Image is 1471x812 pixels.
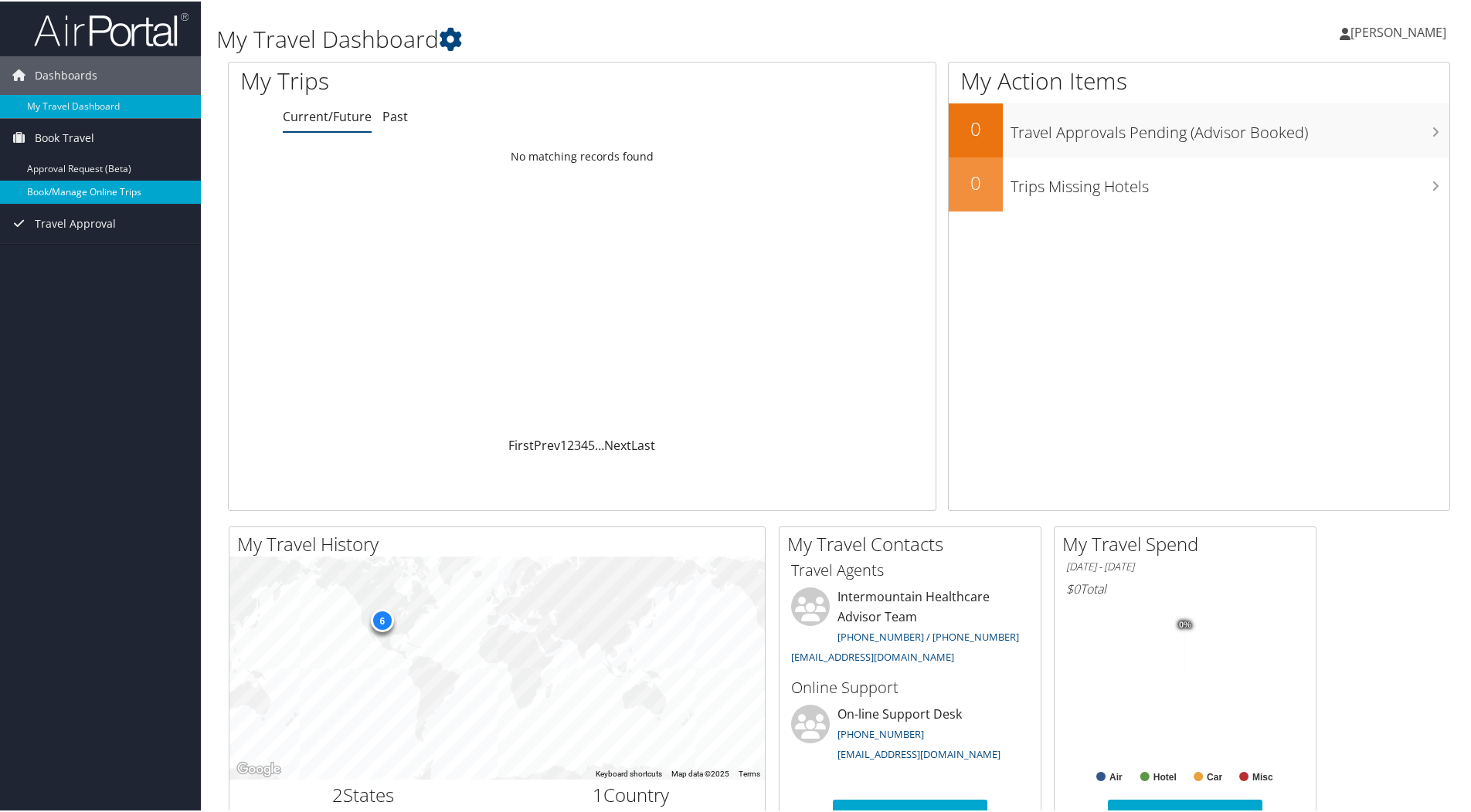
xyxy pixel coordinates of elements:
[1062,529,1316,556] h2: My Travel Spend
[1153,770,1177,781] text: Hotel
[783,586,1037,668] li: Intermountain Healthcare Advisor Team
[241,780,486,807] h2: States
[949,102,1449,156] a: 0Travel Approvals Pending (Advisor Booked)
[233,758,284,778] a: Open this area in Google Maps (opens a new window)
[332,780,343,806] span: 2
[837,726,924,739] a: [PHONE_NUMBER]
[1066,579,1304,596] h6: Total
[240,63,630,96] h1: My Trips
[588,435,595,452] a: 5
[949,114,1003,140] h2: 0
[596,767,662,778] button: Keyboard shortcuts
[791,648,954,662] a: [EMAIL_ADDRESS][DOMAIN_NAME]
[560,435,567,452] a: 1
[34,10,189,46] img: airportal-logo.png
[1011,167,1449,196] h3: Trips Missing Hotels
[1350,22,1446,39] span: [PERSON_NAME]
[1340,8,1462,54] a: [PERSON_NAME]
[237,529,765,556] h2: My Travel History
[671,768,729,776] span: Map data ©2025
[1066,558,1304,573] h6: [DATE] - [DATE]
[382,107,408,123] a: Past
[508,435,534,452] a: First
[739,768,760,776] a: Terms (opens in new tab)
[787,529,1041,556] h2: My Travel Contacts
[949,156,1449,210] a: 0Trips Missing Hotels
[216,22,1047,54] h1: My Travel Dashboard
[1011,113,1449,142] h3: Travel Approvals Pending (Advisor Booked)
[837,746,1000,760] a: [EMAIL_ADDRESS][DOMAIN_NAME]
[35,203,116,242] span: Travel Approval
[949,168,1003,195] h2: 0
[370,607,393,631] div: 6
[1207,770,1222,781] text: Car
[574,435,581,452] a: 3
[631,435,655,452] a: Last
[534,435,560,452] a: Prev
[791,675,1029,697] h3: Online Support
[35,55,97,93] span: Dashboards
[604,435,631,452] a: Next
[509,780,754,807] h2: Country
[791,558,1029,580] h3: Travel Agents
[283,107,372,123] a: Current/Future
[229,141,936,169] td: No matching records found
[595,435,604,452] span: …
[1252,770,1273,781] text: Misc
[593,780,603,806] span: 1
[233,758,284,778] img: Google
[567,435,574,452] a: 2
[949,63,1449,96] h1: My Action Items
[581,435,588,452] a: 4
[1109,770,1123,781] text: Air
[1179,619,1191,628] tspan: 0%
[837,628,1019,642] a: [PHONE_NUMBER] / [PHONE_NUMBER]
[35,117,94,156] span: Book Travel
[783,703,1037,766] li: On-line Support Desk
[1066,579,1080,596] span: $0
